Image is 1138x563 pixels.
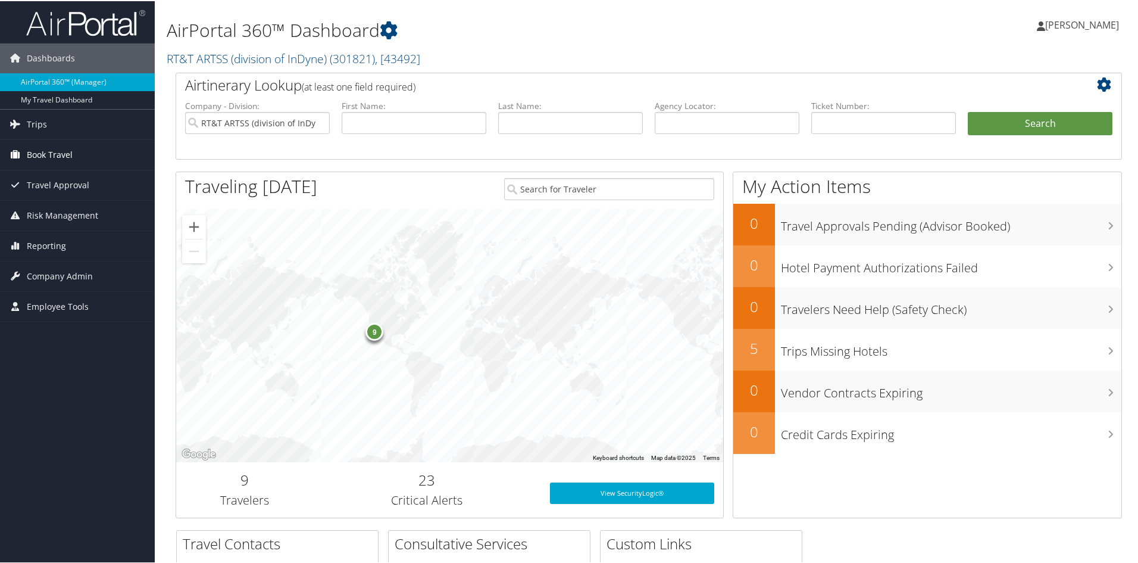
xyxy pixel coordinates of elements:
div: 9 [365,321,383,339]
h3: Trips Missing Hotels [781,336,1121,359]
h1: AirPortal 360™ Dashboard [167,17,809,42]
label: Ticket Number: [811,99,956,111]
a: 0Credit Cards Expiring [733,411,1121,453]
h2: 0 [733,379,775,399]
h3: Travelers [185,491,304,508]
h2: 0 [733,212,775,232]
a: 0Travelers Need Help (Safety Check) [733,286,1121,328]
h3: Hotel Payment Authorizations Failed [781,253,1121,275]
h2: Consultative Services [395,533,590,553]
span: Reporting [27,230,66,260]
h2: Travel Contacts [183,533,378,553]
h2: Airtinerary Lookup [185,74,1034,94]
span: Book Travel [27,139,73,169]
a: 5Trips Missing Hotels [733,328,1121,369]
img: airportal-logo.png [26,8,145,36]
span: Employee Tools [27,291,89,321]
img: Google [179,446,218,461]
a: 0Vendor Contracts Expiring [733,369,1121,411]
h2: 23 [322,469,532,489]
a: Open this area in Google Maps (opens a new window) [179,446,218,461]
label: Company - Division: [185,99,330,111]
span: Dashboards [27,42,75,72]
h3: Critical Alerts [322,491,532,508]
a: 0Hotel Payment Authorizations Failed [733,244,1121,286]
h1: Traveling [DATE] [185,173,317,198]
h2: 5 [733,337,775,357]
span: ( 301821 ) [330,49,375,66]
span: [PERSON_NAME] [1045,17,1119,30]
h2: Custom Links [606,533,802,553]
button: Zoom out [182,238,206,262]
h3: Vendor Contracts Expiring [781,378,1121,400]
h3: Credit Cards Expiring [781,419,1121,442]
input: Search for Traveler [504,177,714,199]
span: (at least one field required) [302,79,415,92]
a: RT&T ARTSS (division of InDyne) [167,49,420,66]
span: Company Admin [27,260,93,290]
h2: 9 [185,469,304,489]
h2: 0 [733,421,775,441]
button: Keyboard shortcuts [593,453,644,461]
h2: 0 [733,296,775,316]
button: Search [968,111,1112,135]
span: , [ 43492 ] [375,49,420,66]
span: Map data ©2025 [651,453,696,460]
span: Trips [27,108,47,138]
h3: Travel Approvals Pending (Advisor Booked) [781,211,1121,234]
span: Risk Management [27,200,98,229]
h1: My Action Items [733,173,1121,198]
h2: 0 [733,254,775,274]
a: 0Travel Approvals Pending (Advisor Booked) [733,203,1121,244]
span: Travel Approval [27,169,89,199]
a: View SecurityLogic® [550,481,714,503]
button: Zoom in [182,214,206,238]
label: First Name: [342,99,486,111]
label: Agency Locator: [655,99,799,111]
a: Terms (opens in new tab) [703,453,720,460]
a: [PERSON_NAME] [1037,6,1131,42]
label: Last Name: [498,99,643,111]
h3: Travelers Need Help (Safety Check) [781,294,1121,317]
